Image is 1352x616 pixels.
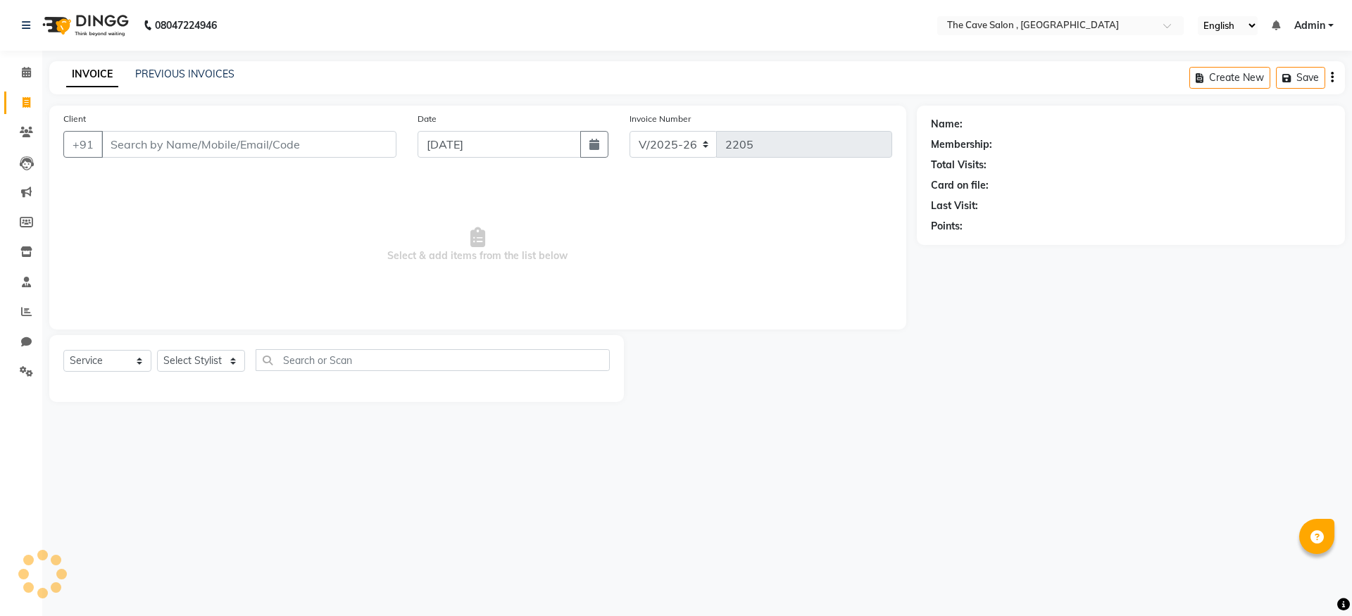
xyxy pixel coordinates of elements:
[135,68,234,80] a: PREVIOUS INVOICES
[63,131,103,158] button: +91
[931,178,989,193] div: Card on file:
[931,117,963,132] div: Name:
[1276,67,1325,89] button: Save
[1189,67,1270,89] button: Create New
[66,62,118,87] a: INVOICE
[63,175,892,315] span: Select & add items from the list below
[630,113,691,125] label: Invoice Number
[931,158,987,172] div: Total Visits:
[418,113,437,125] label: Date
[155,6,217,45] b: 08047224946
[931,137,992,152] div: Membership:
[931,219,963,234] div: Points:
[256,349,610,371] input: Search or Scan
[101,131,396,158] input: Search by Name/Mobile/Email/Code
[1294,18,1325,33] span: Admin
[36,6,132,45] img: logo
[63,113,86,125] label: Client
[931,199,978,213] div: Last Visit:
